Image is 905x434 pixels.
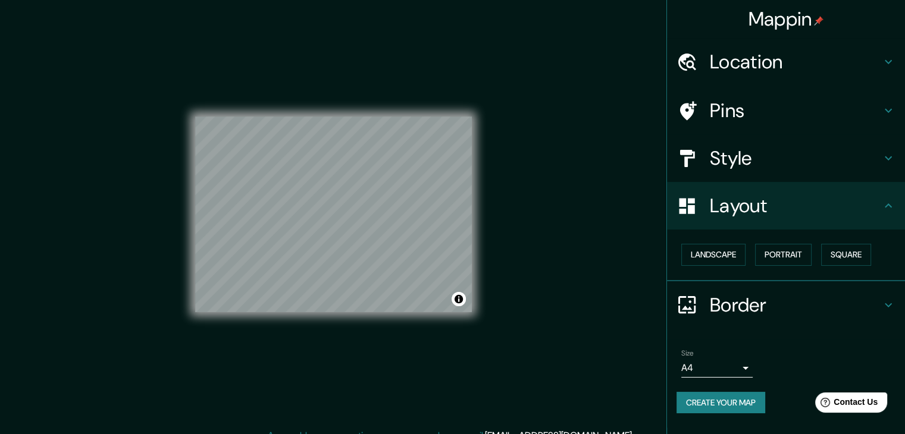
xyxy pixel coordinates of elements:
h4: Style [710,146,881,170]
div: A4 [681,358,753,378]
div: Border [667,281,905,329]
label: Size [681,348,694,358]
h4: Mappin [749,7,824,31]
button: Create your map [677,392,765,414]
button: Landscape [681,244,746,266]
button: Toggle attribution [452,292,466,306]
canvas: Map [195,117,472,312]
iframe: Help widget launcher [799,388,892,421]
div: Pins [667,87,905,134]
img: pin-icon.png [814,16,823,26]
div: Style [667,134,905,182]
h4: Location [710,50,881,74]
div: Location [667,38,905,86]
h4: Layout [710,194,881,218]
h4: Border [710,293,881,317]
button: Square [821,244,871,266]
button: Portrait [755,244,812,266]
h4: Pins [710,99,881,122]
div: Layout [667,182,905,229]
